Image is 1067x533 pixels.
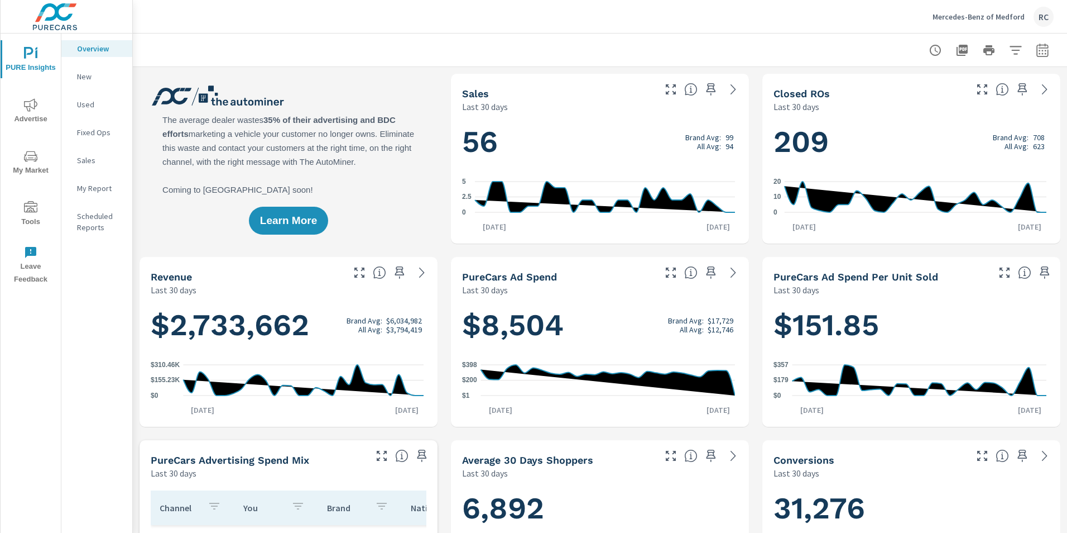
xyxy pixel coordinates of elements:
[1010,404,1049,416] p: [DATE]
[685,133,721,142] p: Brand Avg:
[680,325,704,334] p: All Avg:
[1036,80,1054,98] a: See more details in report
[462,123,738,161] h1: 56
[77,155,123,166] p: Sales
[1031,39,1054,61] button: Select Date Range
[462,208,466,216] text: 0
[773,100,819,113] p: Last 30 days
[773,454,834,466] h5: Conversions
[1004,39,1027,61] button: Apply Filters
[996,83,1009,96] span: Number of Repair Orders Closed by the selected dealership group over the selected time range. [So...
[61,124,132,141] div: Fixed Ops
[413,264,431,282] a: See more details in report
[386,325,422,334] p: $3,794,419
[151,392,158,399] text: $0
[724,264,742,282] a: See more details in report
[61,68,132,85] div: New
[684,83,698,96] span: Number of vehicles sold by the dealership over the selected date range. [Source: This data is sou...
[373,266,386,279] span: Total sales revenue over the selected date range. [Source: This data is sourced from the dealer’s...
[61,208,132,236] div: Scheduled Reports
[951,39,973,61] button: "Export Report to PDF"
[773,88,830,99] h5: Closed ROs
[773,193,781,201] text: 10
[662,264,680,282] button: Make Fullscreen
[773,306,1049,344] h1: $151.85
[785,221,824,232] p: [DATE]
[4,47,57,74] span: PURE Insights
[151,271,192,283] h5: Revenue
[4,246,57,286] span: Leave Feedback
[462,376,477,384] text: $200
[462,178,466,185] text: 5
[391,264,408,282] span: Save this to your personalized report
[973,80,991,98] button: Make Fullscreen
[996,449,1009,463] span: The number of dealer-specified goals completed by a visitor. [Source: This data is provided by th...
[387,404,426,416] p: [DATE]
[151,306,426,344] h1: $2,733,662
[373,447,391,465] button: Make Fullscreen
[395,449,408,463] span: This table looks at how you compare to the amount of budget you spend per channel as opposed to y...
[773,123,1049,161] h1: 209
[347,316,382,325] p: Brand Avg:
[327,502,366,513] p: Brand
[1018,266,1031,279] span: Average cost of advertising per each vehicle sold at the dealer over the selected date range. The...
[249,207,328,235] button: Learn More
[725,133,733,142] p: 99
[151,361,180,369] text: $310.46K
[1013,80,1031,98] span: Save this to your personalized report
[773,489,1049,527] h1: 31,276
[413,447,431,465] span: Save this to your personalized report
[773,271,938,283] h5: PureCars Ad Spend Per Unit Sold
[1,34,61,291] div: nav menu
[77,211,123,233] p: Scheduled Reports
[462,454,593,466] h5: Average 30 Days Shoppers
[151,467,196,480] p: Last 30 days
[77,43,123,54] p: Overview
[1036,447,1054,465] a: See more details in report
[724,447,742,465] a: See more details in report
[243,502,282,513] p: You
[77,71,123,82] p: New
[1033,142,1045,151] p: 623
[708,325,733,334] p: $12,746
[993,133,1028,142] p: Brand Avg:
[77,183,123,194] p: My Report
[773,376,789,384] text: $179
[662,447,680,465] button: Make Fullscreen
[481,404,520,416] p: [DATE]
[4,98,57,126] span: Advertise
[386,316,422,325] p: $6,034,982
[77,99,123,110] p: Used
[702,80,720,98] span: Save this to your personalized report
[358,325,382,334] p: All Avg:
[77,127,123,138] p: Fixed Ops
[933,12,1025,22] p: Mercedes-Benz of Medford
[792,404,832,416] p: [DATE]
[61,180,132,197] div: My Report
[668,316,704,325] p: Brand Avg:
[260,216,317,226] span: Learn More
[773,208,777,216] text: 0
[1033,133,1045,142] p: 708
[61,96,132,113] div: Used
[4,201,57,229] span: Tools
[462,306,738,344] h1: $8,504
[697,142,721,151] p: All Avg:
[160,502,199,513] p: Channel
[725,142,733,151] p: 94
[773,392,781,399] text: $0
[1013,447,1031,465] span: Save this to your personalized report
[773,283,819,297] p: Last 30 days
[61,40,132,57] div: Overview
[462,361,477,369] text: $398
[724,80,742,98] a: See more details in report
[151,454,309,466] h5: PureCars Advertising Spend Mix
[151,283,196,297] p: Last 30 days
[1010,221,1049,232] p: [DATE]
[462,271,557,283] h5: PureCars Ad Spend
[684,266,698,279] span: Total cost of media for all PureCars channels for the selected dealership group over the selected...
[183,404,222,416] p: [DATE]
[462,392,470,399] text: $1
[699,404,738,416] p: [DATE]
[462,193,472,201] text: 2.5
